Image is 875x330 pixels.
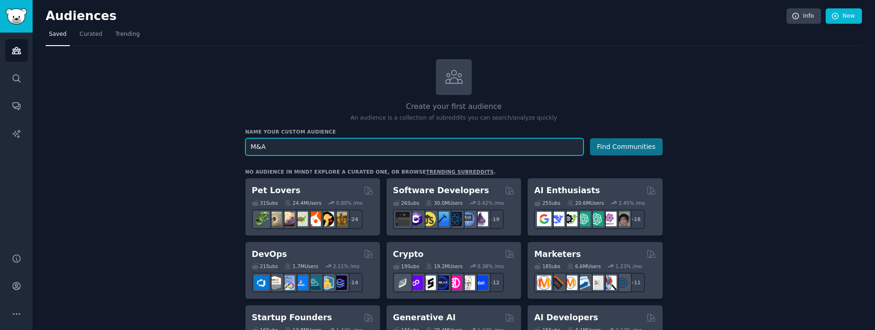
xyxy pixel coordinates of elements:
[408,276,423,290] img: 0xPolygon
[254,276,269,290] img: azuredevops
[336,200,363,206] div: 0.80 % /mo
[252,200,278,206] div: 31 Sub s
[434,276,449,290] img: web3
[343,273,363,292] div: + 14
[343,209,363,229] div: + 24
[434,212,449,226] img: iOSProgramming
[426,263,462,269] div: 19.2M Users
[421,276,436,290] img: ethstaker
[319,276,334,290] img: aws_cdk
[115,30,140,39] span: Trending
[46,9,787,24] h2: Audiences
[421,212,436,226] img: learnjavascript
[615,276,630,290] img: OnlineMarketing
[589,276,604,290] img: googleads
[448,212,462,226] img: reactnative
[252,263,278,269] div: 21 Sub s
[293,276,308,290] img: DevOpsLinks
[393,200,419,206] div: 26 Sub s
[333,263,359,269] div: 2.11 % /mo
[245,114,663,122] p: An audience is a collection of subreddits you can search/analyze quickly
[112,27,143,46] a: Trending
[625,273,645,292] div: + 11
[534,249,581,260] h2: Marketers
[484,209,504,229] div: + 19
[567,200,604,206] div: 20.6M Users
[280,212,295,226] img: leopardgeckos
[461,276,475,290] img: CryptoNews
[826,8,862,24] a: New
[252,249,287,260] h2: DevOps
[550,276,564,290] img: bigseo
[448,276,462,290] img: defiblockchain
[245,138,583,155] input: Pick a short name, like "Digital Marketers" or "Movie-Goers"
[393,185,489,196] h2: Software Developers
[590,138,663,155] button: Find Communities
[252,312,332,323] h2: Startup Founders
[484,273,504,292] div: + 12
[534,185,600,196] h2: AI Enthusiasts
[537,212,551,226] img: GoogleGeminiAI
[534,200,560,206] div: 25 Sub s
[426,200,462,206] div: 30.0M Users
[245,128,663,135] h3: Name your custom audience
[46,27,70,46] a: Saved
[306,212,321,226] img: cockatiel
[567,263,601,269] div: 6.6M Users
[408,212,423,226] img: csharp
[477,263,504,269] div: 0.38 % /mo
[393,263,419,269] div: 19 Sub s
[395,212,410,226] img: software
[426,169,494,175] a: trending subreddits
[550,212,564,226] img: DeepSeek
[602,212,617,226] img: OpenAIDev
[616,263,642,269] div: 1.23 % /mo
[563,212,577,226] img: AItoolsCatalog
[395,276,410,290] img: ethfinance
[254,212,269,226] img: herpetology
[80,30,102,39] span: Curated
[534,312,598,323] h2: AI Developers
[245,168,496,175] div: No audience in mind? Explore a curated one, or browse .
[534,263,560,269] div: 18 Sub s
[245,101,663,113] h2: Create your first audience
[477,200,504,206] div: 0.42 % /mo
[474,276,488,290] img: defi_
[332,276,347,290] img: PlatformEngineers
[461,212,475,226] img: AskComputerScience
[589,212,604,226] img: chatgpt_prompts_
[267,212,282,226] img: ballpython
[332,212,347,226] img: dogbreed
[625,209,645,229] div: + 18
[787,8,821,24] a: Info
[474,212,488,226] img: elixir
[602,276,617,290] img: MarketingResearch
[393,249,424,260] h2: Crypto
[267,276,282,290] img: AWS_Certified_Experts
[563,276,577,290] img: AskMarketing
[280,276,295,290] img: Docker_DevOps
[252,185,301,196] h2: Pet Lovers
[49,30,67,39] span: Saved
[393,312,456,323] h2: Generative AI
[285,263,319,269] div: 1.7M Users
[537,276,551,290] img: content_marketing
[618,200,645,206] div: 2.45 % /mo
[576,212,590,226] img: chatgpt_promptDesign
[576,276,590,290] img: Emailmarketing
[76,27,106,46] a: Curated
[615,212,630,226] img: ArtificalIntelligence
[293,212,308,226] img: turtle
[319,212,334,226] img: PetAdvice
[285,200,321,206] div: 24.4M Users
[306,276,321,290] img: platformengineering
[6,8,27,25] img: GummySearch logo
